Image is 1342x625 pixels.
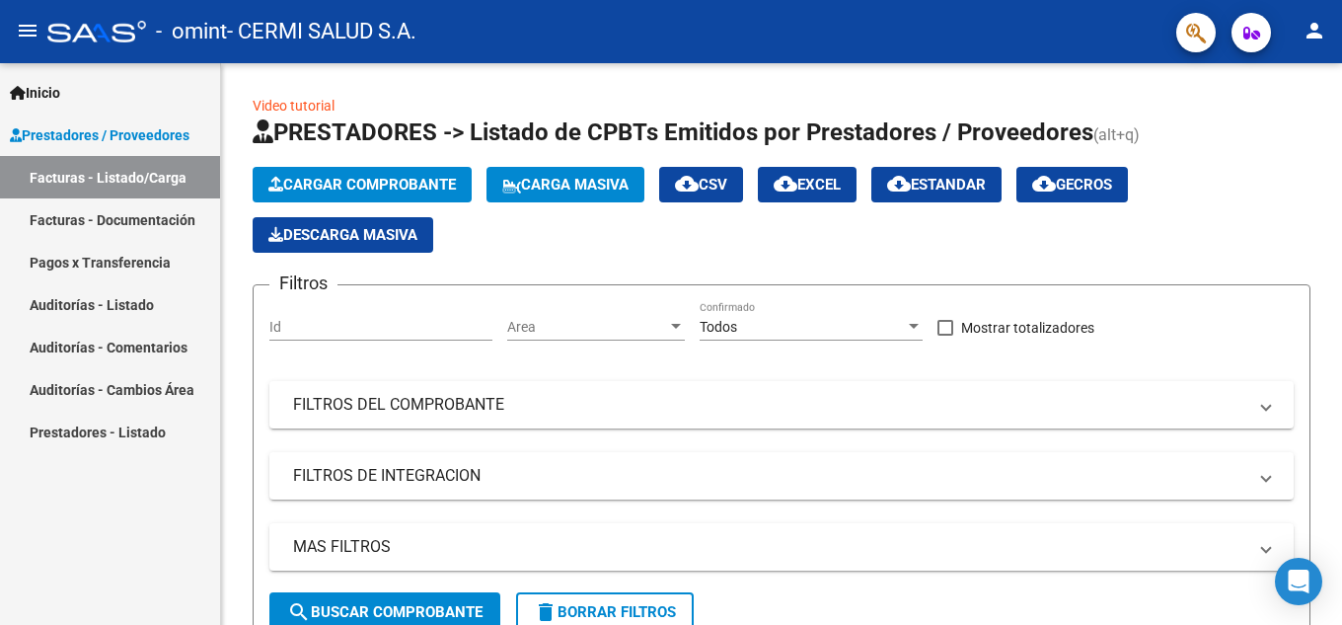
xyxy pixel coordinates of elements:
span: Cargar Comprobante [268,176,456,194]
span: Prestadores / Proveedores [10,124,189,146]
mat-icon: cloud_download [675,172,699,195]
button: Carga Masiva [486,167,644,202]
mat-panel-title: MAS FILTROS [293,536,1246,558]
span: Mostrar totalizadores [961,316,1094,340]
span: (alt+q) [1093,125,1140,144]
mat-icon: search [287,600,311,624]
button: EXCEL [758,167,857,202]
mat-icon: delete [534,600,558,624]
span: Buscar Comprobante [287,603,483,621]
mat-expansion-panel-header: FILTROS DE INTEGRACION [269,452,1294,500]
mat-icon: cloud_download [1032,172,1056,195]
button: Descarga Masiva [253,217,433,253]
mat-expansion-panel-header: MAS FILTROS [269,523,1294,571]
span: Estandar [887,176,986,194]
mat-icon: cloud_download [774,172,797,195]
span: Borrar Filtros [534,603,676,621]
span: Carga Masiva [502,176,629,194]
button: Estandar [871,167,1002,202]
mat-panel-title: FILTROS DE INTEGRACION [293,465,1246,487]
span: Todos [700,319,737,335]
mat-icon: person [1303,19,1326,42]
span: Gecros [1032,176,1112,194]
mat-icon: cloud_download [887,172,911,195]
button: Gecros [1016,167,1128,202]
button: Cargar Comprobante [253,167,472,202]
span: - omint [156,10,227,53]
h3: Filtros [269,270,337,297]
span: PRESTADORES -> Listado de CPBTs Emitidos por Prestadores / Proveedores [253,118,1093,146]
button: CSV [659,167,743,202]
app-download-masive: Descarga masiva de comprobantes (adjuntos) [253,217,433,253]
span: CSV [675,176,727,194]
span: EXCEL [774,176,841,194]
a: Video tutorial [253,98,335,114]
mat-icon: menu [16,19,39,42]
span: - CERMI SALUD S.A. [227,10,416,53]
mat-panel-title: FILTROS DEL COMPROBANTE [293,394,1246,416]
span: Area [507,319,667,336]
span: Inicio [10,82,60,104]
span: Descarga Masiva [268,226,417,244]
mat-expansion-panel-header: FILTROS DEL COMPROBANTE [269,381,1294,429]
div: Open Intercom Messenger [1275,558,1322,605]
